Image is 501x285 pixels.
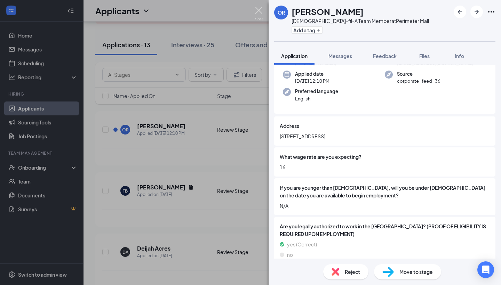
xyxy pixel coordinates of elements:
svg: Plus [317,28,321,32]
span: 16 [280,163,490,171]
svg: ArrowLeftNew [456,8,464,16]
button: ArrowLeftNew [454,6,466,18]
span: yes (Correct) [287,241,317,248]
span: Address [280,122,299,130]
span: N/A [280,202,490,210]
h1: [PERSON_NAME] [292,6,364,17]
div: [DEMOGRAPHIC_DATA]-fil-A Team Member at Perimeter Mall [292,17,429,24]
svg: Ellipses [487,8,495,16]
div: OR [278,9,285,16]
span: Reject [345,268,360,276]
span: English [295,95,338,102]
button: PlusAdd a tag [292,26,323,34]
span: [STREET_ADDRESS] [280,132,490,140]
span: Files [419,53,430,59]
svg: ArrowRight [472,8,481,16]
span: [DATE] 12:10 PM [295,78,329,84]
span: Preferred language [295,88,338,95]
span: Application [281,53,308,59]
button: ArrowRight [470,6,483,18]
span: Are you legally authorized to work in the [GEOGRAPHIC_DATA]? (PROOF OF ELIGIBILITY IS REQUIRED UP... [280,222,490,238]
div: Open Intercom Messenger [477,261,494,278]
span: What wage rate are you expecting? [280,153,361,161]
span: Feedback [373,53,397,59]
span: If you are younger than [DEMOGRAPHIC_DATA], will you be under [DEMOGRAPHIC_DATA] on the date you ... [280,184,490,199]
span: corporate_feed_36 [397,78,440,84]
span: Applied date [295,71,329,78]
span: Move to stage [399,268,433,276]
span: Info [455,53,464,59]
span: Messages [328,53,352,59]
span: no [287,251,293,259]
span: Source [397,71,440,78]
